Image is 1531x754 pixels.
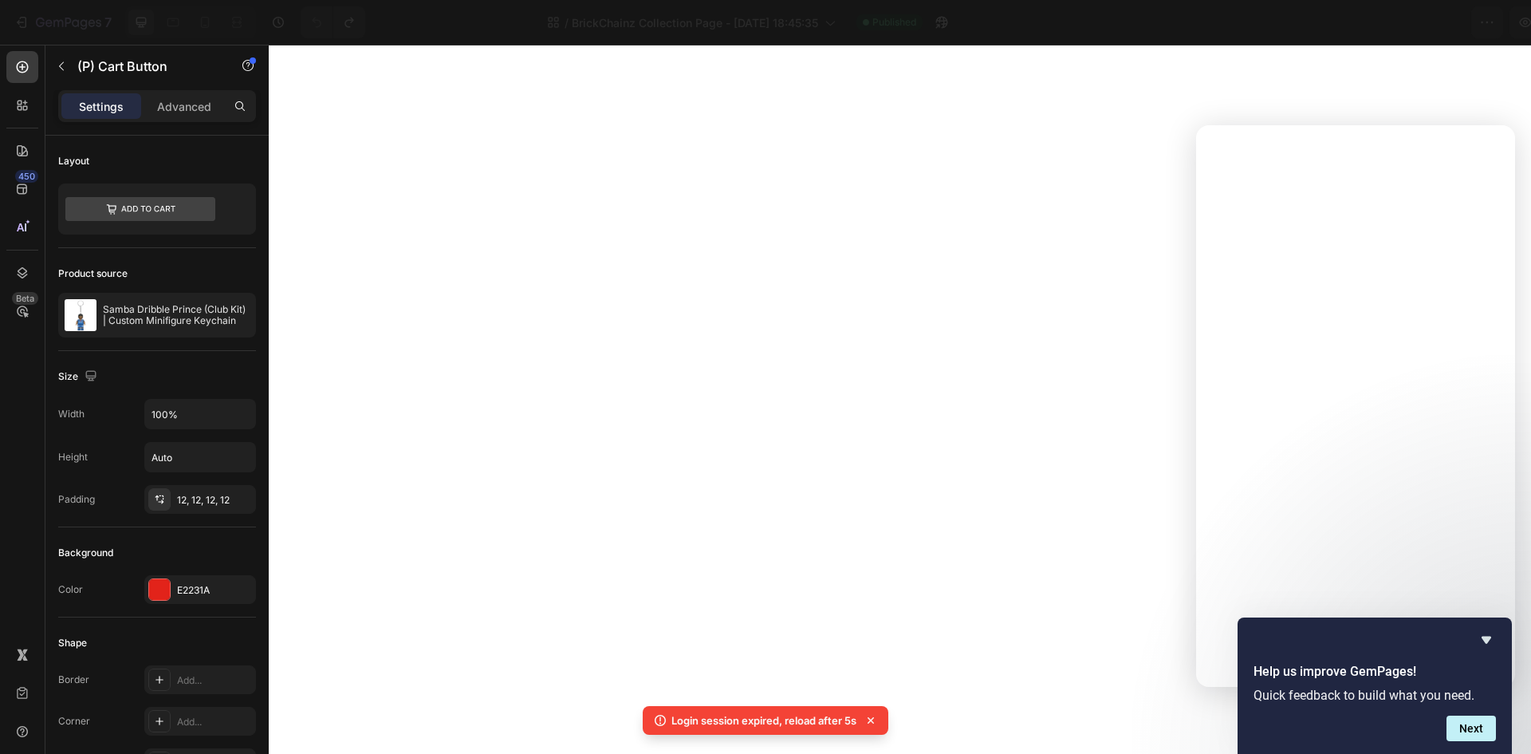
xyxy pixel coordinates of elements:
input: Auto [145,400,255,428]
button: 1 collection assigned [1194,6,1360,38]
button: Next question [1446,716,1496,741]
button: Hide survey [1477,630,1496,649]
div: Add... [177,715,252,729]
p: 7 [104,13,112,32]
div: Border [58,673,89,687]
div: Beta [12,292,38,305]
iframe: Intercom live chat [1196,125,1515,687]
p: Settings [79,98,124,115]
input: Auto [145,443,255,472]
button: 7 [6,6,119,38]
div: Product source [58,266,128,281]
span: 1 collection assigned [1208,14,1324,31]
iframe: Design area [269,45,1531,754]
div: Publish [1439,14,1478,31]
div: Layout [58,154,89,168]
span: BrickChainz Collection Page - [DATE] 18:45:35 [572,14,818,31]
button: Publish [1425,6,1492,38]
button: Save [1366,6,1419,38]
div: Corner [58,714,90,728]
div: E2231A [177,583,252,598]
p: Quick feedback to build what you need. [1254,688,1496,703]
img: product feature img [65,299,96,331]
div: Help us improve GemPages! [1254,630,1496,741]
div: 12, 12, 12, 12 [177,493,252,507]
div: Padding [58,492,95,507]
h2: Help us improve GemPages! [1254,662,1496,681]
p: Advanced [157,98,211,115]
div: Height [58,450,88,464]
div: Width [58,407,85,421]
span: Save [1379,16,1406,30]
p: Samba Dribble Prince (Club Kit) | Custom Minifigure Keychain [103,304,250,326]
div: Shape [58,636,87,650]
div: Size [58,366,100,388]
span: Published [872,15,916,30]
div: Color [58,582,83,597]
p: (P) Cart Button [77,57,213,76]
div: 450 [15,170,38,183]
div: Undo/Redo [301,6,365,38]
span: / [565,14,569,31]
p: Login session expired, reload after 5s [671,713,856,728]
div: Add... [177,673,252,688]
div: Background [58,546,113,560]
